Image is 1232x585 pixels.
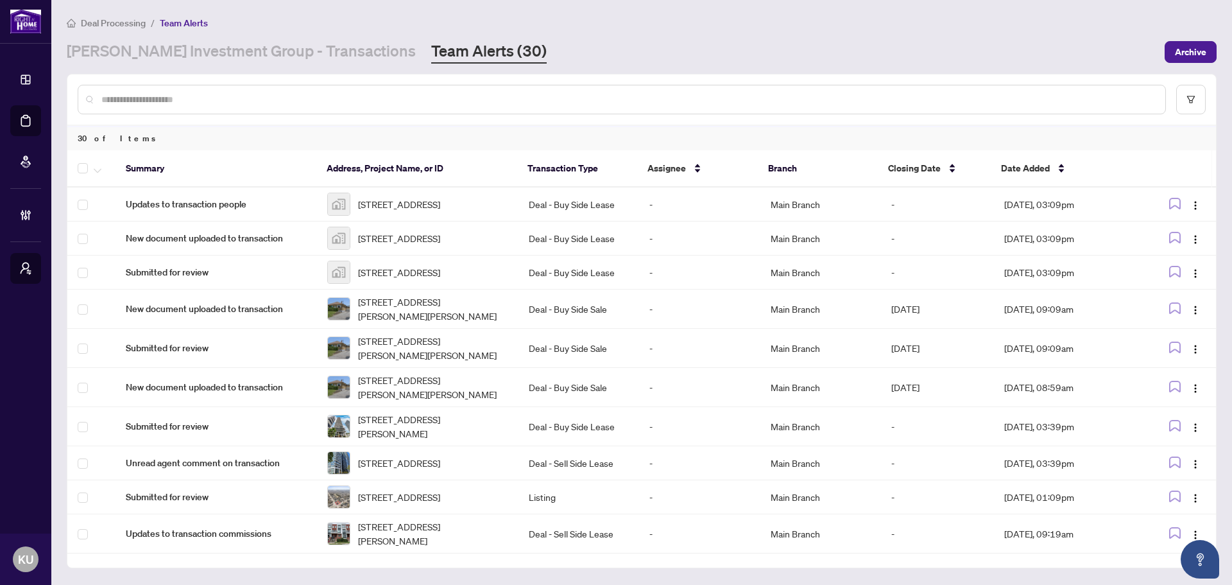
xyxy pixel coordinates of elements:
td: [DATE], 03:09pm [994,256,1139,290]
button: Logo [1185,416,1206,437]
button: Logo [1185,453,1206,473]
td: - [639,256,760,290]
img: thumbnail-img [328,193,350,215]
span: Submitted for review [126,265,307,279]
td: Listing [518,480,639,514]
td: Main Branch [760,290,881,329]
button: Logo [1185,299,1206,319]
img: Logo [1190,344,1201,354]
li: / [151,15,155,30]
span: Submitted for review [126,341,307,355]
th: Branch [758,150,878,188]
img: Logo [1190,200,1201,211]
span: Updates to transaction people [126,197,307,211]
td: Main Branch [760,407,881,446]
td: - [881,188,994,222]
span: filter [1186,95,1195,104]
span: [STREET_ADDRESS] [358,265,440,279]
td: Main Branch [760,514,881,554]
img: thumbnail-img [328,227,350,249]
span: [STREET_ADDRESS] [358,456,440,470]
button: Logo [1185,262,1206,283]
td: Main Branch [760,368,881,407]
span: Date Added [1001,161,1050,175]
td: [DATE], 03:39pm [994,446,1139,480]
span: [STREET_ADDRESS] [358,490,440,504]
td: - [639,290,760,329]
td: Deal - Buy Side Sale [518,290,639,329]
td: - [881,256,994,290]
img: Logo [1190,305,1201,315]
span: Submitted for review [126,490,307,504]
button: Logo [1185,228,1206,249]
td: - [881,407,994,446]
td: Deal - Buy Side Lease [518,256,639,290]
img: thumbnail-img [328,486,350,508]
td: Main Branch [760,188,881,222]
button: Open asap [1181,540,1219,579]
td: Main Branch [760,480,881,514]
th: Transaction Type [517,150,638,188]
span: [STREET_ADDRESS][PERSON_NAME][PERSON_NAME] [358,334,508,362]
img: thumbnail-img [328,415,350,437]
td: [DATE], 09:19am [994,514,1139,554]
span: New document uploaded to transaction [126,302,307,316]
td: - [639,368,760,407]
span: Deal Processing [81,17,146,29]
td: - [639,329,760,368]
span: home [67,19,76,28]
button: Logo [1185,338,1206,358]
img: thumbnail-img [328,376,350,398]
span: [STREET_ADDRESS][PERSON_NAME] [358,520,508,548]
td: [DATE], 08:59am [994,368,1139,407]
th: Assignee [637,150,758,188]
th: Summary [116,150,316,188]
td: - [639,407,760,446]
span: [STREET_ADDRESS][PERSON_NAME][PERSON_NAME] [358,295,508,323]
th: Date Added [991,150,1135,188]
td: Deal - Buy Side Lease [518,188,639,222]
span: New document uploaded to transaction [126,380,307,394]
span: [STREET_ADDRESS][PERSON_NAME] [358,412,508,441]
span: [STREET_ADDRESS] [358,231,440,245]
img: Logo [1190,268,1201,279]
span: [STREET_ADDRESS][PERSON_NAME][PERSON_NAME] [358,373,508,401]
a: Team Alerts (30) [431,40,547,64]
td: - [881,222,994,256]
td: - [881,446,994,480]
img: Logo [1190,383,1201,394]
td: Main Branch [760,256,881,290]
button: Logo [1185,194,1206,214]
img: Logo [1190,493,1201,503]
td: - [881,514,994,554]
td: Main Branch [760,222,881,256]
td: [DATE], 03:09pm [994,188,1139,222]
a: [PERSON_NAME] Investment Group - Transactions [67,40,416,64]
td: Deal - Buy Side Sale [518,329,639,368]
td: [DATE] [881,290,994,329]
td: - [881,480,994,514]
td: [DATE] [881,329,994,368]
button: Logo [1185,377,1206,397]
td: - [639,514,760,554]
button: Logo [1185,487,1206,507]
span: New document uploaded to transaction [126,231,307,245]
img: Logo [1190,234,1201,245]
td: Deal - Sell Side Lease [518,446,639,480]
span: Unread agent comment on transaction [126,456,307,470]
td: Deal - Sell Side Lease [518,514,639,554]
img: thumbnail-img [328,523,350,545]
td: Main Branch [760,446,881,480]
td: Deal - Buy Side Lease [518,222,639,256]
td: Deal - Buy Side Lease [518,407,639,446]
td: [DATE], 09:09am [994,290,1139,329]
span: [STREET_ADDRESS] [358,197,440,211]
img: thumbnail-img [328,261,350,283]
td: Main Branch [760,329,881,368]
td: - [639,188,760,222]
td: Deal - Buy Side Sale [518,368,639,407]
span: Closing Date [888,161,941,175]
img: thumbnail-img [328,452,350,474]
span: Team Alerts [160,17,208,29]
span: Submitted for review [126,419,307,433]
